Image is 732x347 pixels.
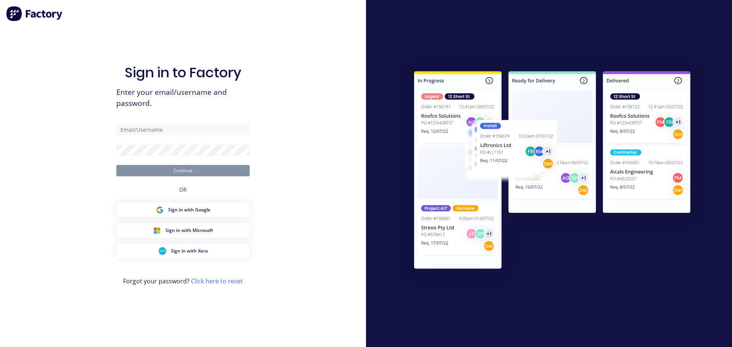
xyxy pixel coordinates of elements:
[171,248,208,254] span: Sign in with Xero
[116,165,250,176] button: Continue
[179,176,187,203] div: OR
[116,203,250,217] button: Google Sign inSign in with Google
[165,227,213,234] span: Sign in with Microsoft
[116,223,250,238] button: Microsoft Sign inSign in with Microsoft
[397,56,707,287] img: Sign in
[191,277,243,285] a: Click here to reset
[156,206,164,214] img: Google Sign in
[116,244,250,258] button: Xero Sign inSign in with Xero
[159,247,166,255] img: Xero Sign in
[116,87,250,109] span: Enter your email/username and password.
[116,124,250,135] input: Email/Username
[6,6,63,21] img: Factory
[123,277,243,286] span: Forgot your password?
[125,64,241,81] h1: Sign in to Factory
[168,206,210,213] span: Sign in with Google
[153,227,161,234] img: Microsoft Sign in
